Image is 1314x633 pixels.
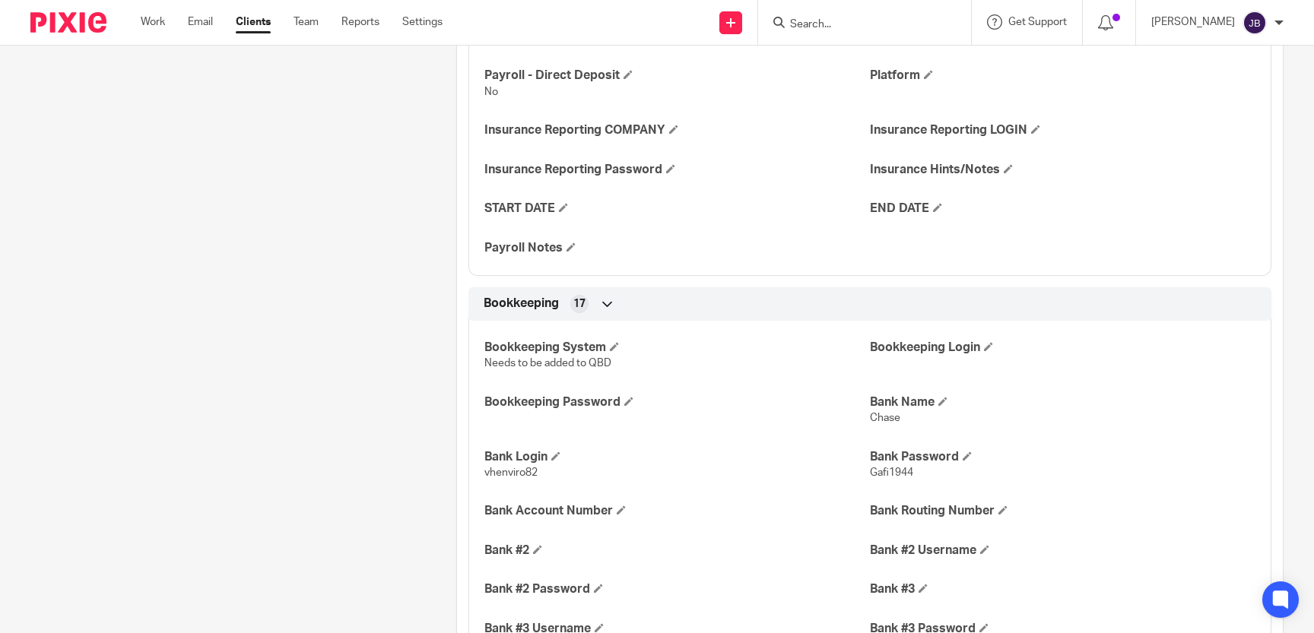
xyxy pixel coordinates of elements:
h4: Insurance Reporting Password [484,162,870,178]
h4: Bank Login [484,449,870,465]
h4: Bank #2 [484,543,870,559]
h4: START DATE [484,201,870,217]
h4: Insurance Reporting COMPANY [484,122,870,138]
a: Reports [341,14,379,30]
a: Work [141,14,165,30]
span: 17 [573,296,586,312]
span: No [484,87,498,97]
input: Search [789,18,925,32]
img: svg%3E [1243,11,1267,35]
h4: Platform [870,68,1255,84]
img: Pixie [30,12,106,33]
a: Settings [402,14,443,30]
span: Gafi1944 [870,467,913,478]
h4: END DATE [870,201,1255,217]
span: Chase [870,413,900,423]
h4: Bank Password [870,449,1255,465]
a: Clients [236,14,271,30]
h4: Bookkeeping Login [870,340,1255,356]
span: vhenviro82 [484,467,538,478]
h4: Bookkeeping Password [484,394,870,410]
h4: Payroll Notes [484,240,870,256]
h4: Insurance Hints/Notes [870,162,1255,178]
h4: Bank #2 Username [870,543,1255,559]
h4: Bank #3 [870,581,1255,597]
span: Bookkeeping [484,296,559,312]
h4: Payroll - Direct Deposit [484,68,870,84]
a: Team [294,14,319,30]
h4: Bookkeeping System [484,340,870,356]
span: Needs to be added to QBD [484,358,611,369]
h4: Bank Routing Number [870,503,1255,519]
span: Get Support [1008,17,1067,27]
h4: Bank Name [870,394,1255,410]
h4: Bank #2 Password [484,581,870,597]
p: [PERSON_NAME] [1151,14,1235,30]
a: Email [188,14,213,30]
h4: Insurance Reporting LOGIN [870,122,1255,138]
h4: Bank Account Number [484,503,870,519]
